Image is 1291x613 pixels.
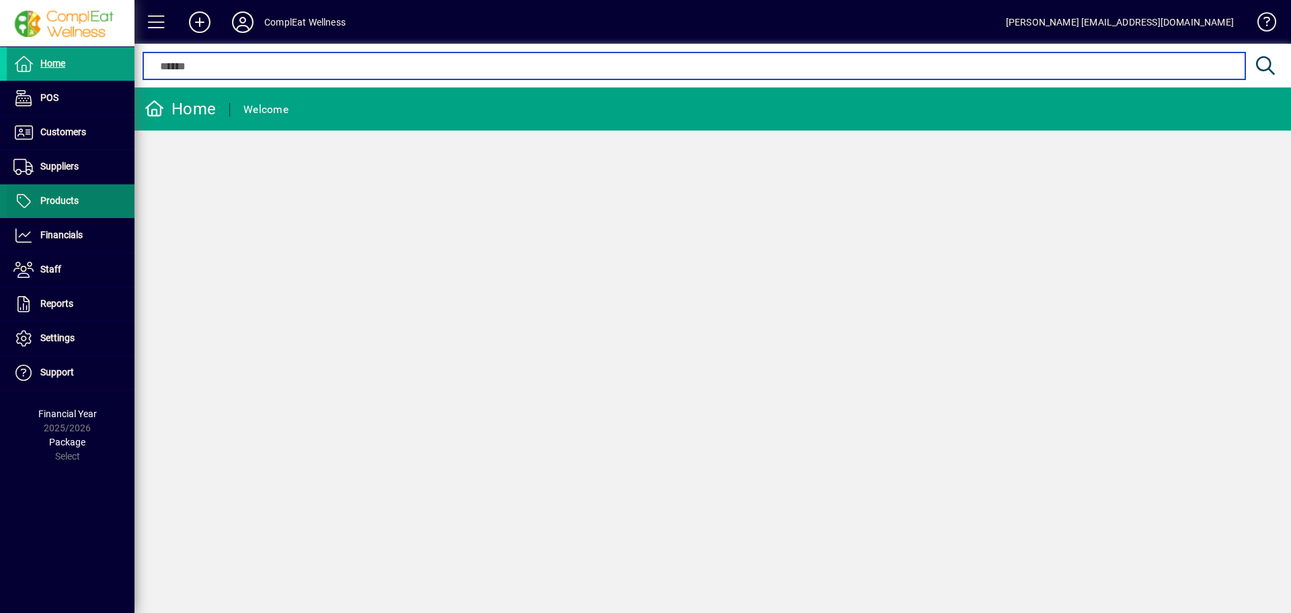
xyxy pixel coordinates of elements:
a: Suppliers [7,150,134,184]
a: Reports [7,287,134,321]
a: Knowledge Base [1247,3,1274,46]
a: Settings [7,322,134,355]
span: Package [49,437,85,447]
button: Add [178,10,221,34]
a: POS [7,81,134,115]
div: ComplEat Wellness [264,11,346,33]
a: Staff [7,253,134,287]
span: Settings [40,332,75,343]
span: Support [40,367,74,377]
div: Home [145,98,216,120]
div: [PERSON_NAME] [EMAIL_ADDRESS][DOMAIN_NAME] [1006,11,1234,33]
span: Financial Year [38,408,97,419]
span: Reports [40,298,73,309]
a: Support [7,356,134,390]
a: Financials [7,219,134,252]
span: POS [40,92,58,103]
span: Customers [40,127,86,137]
span: Staff [40,264,61,275]
span: Home [40,58,65,69]
span: Suppliers [40,161,79,172]
a: Products [7,184,134,218]
div: Welcome [243,99,288,120]
a: Customers [7,116,134,149]
span: Products [40,195,79,206]
span: Financials [40,229,83,240]
button: Profile [221,10,264,34]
